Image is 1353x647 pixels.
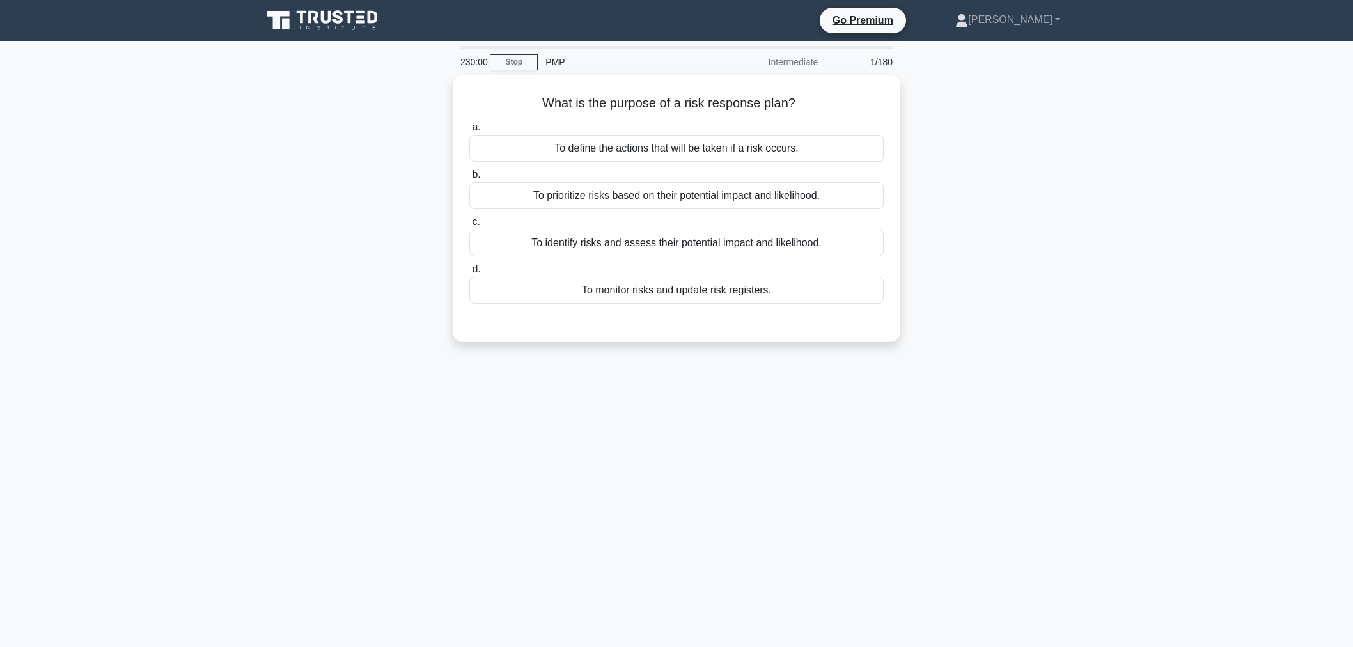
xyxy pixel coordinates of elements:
a: [PERSON_NAME] [925,7,1091,33]
div: Intermediate [714,49,825,75]
div: 1/180 [825,49,900,75]
div: PMP [538,49,714,75]
span: b. [472,169,480,180]
div: To define the actions that will be taken if a risk occurs. [469,135,884,162]
h5: What is the purpose of a risk response plan? [468,95,885,112]
a: Stop [490,54,538,70]
div: 230:00 [453,49,490,75]
div: To monitor risks and update risk registers. [469,277,884,304]
div: To prioritize risks based on their potential impact and likelihood. [469,182,884,209]
span: c. [472,216,480,227]
a: Go Premium [825,12,901,28]
span: d. [472,263,480,274]
div: To identify risks and assess their potential impact and likelihood. [469,230,884,256]
span: a. [472,121,480,132]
